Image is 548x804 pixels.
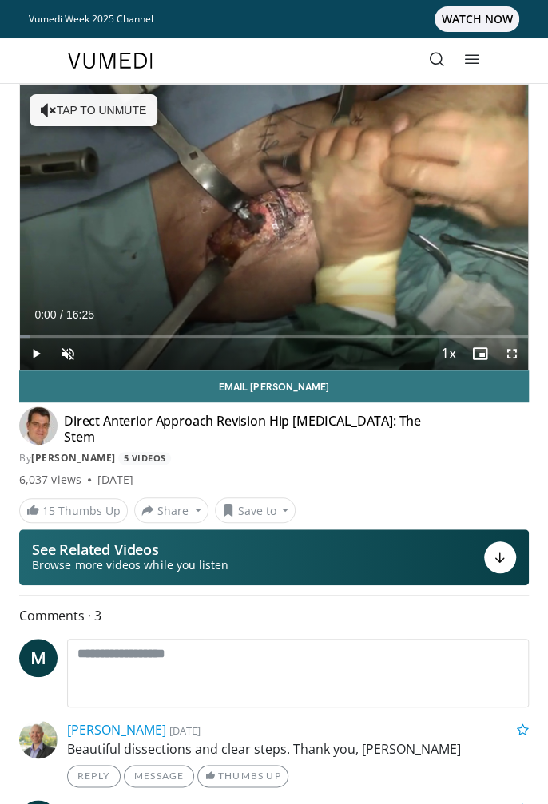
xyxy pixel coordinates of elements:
[67,765,121,787] a: Reply
[124,765,194,787] a: Message
[19,370,529,402] a: Email [PERSON_NAME]
[19,529,529,585] button: See Related Videos Browse more videos while you listen
[42,503,55,518] span: 15
[20,335,528,338] div: Progress Bar
[20,338,52,370] button: Play
[134,497,208,523] button: Share
[19,406,58,445] img: Avatar
[19,451,529,465] div: By
[197,765,288,787] a: Thumbs Up
[31,451,116,465] a: [PERSON_NAME]
[64,413,424,445] h4: Direct Anterior Approach Revision Hip [MEDICAL_DATA]: The Stem
[60,308,63,321] span: /
[97,472,133,488] div: [DATE]
[118,452,171,465] a: 5 Videos
[68,53,153,69] img: VuMedi Logo
[19,605,529,626] span: Comments 3
[496,338,528,370] button: Fullscreen
[29,6,519,32] a: Vumedi Week 2025 ChannelWATCH NOW
[215,497,296,523] button: Save to
[34,308,56,321] span: 0:00
[432,338,464,370] button: Playback Rate
[32,557,228,573] span: Browse more videos while you listen
[169,723,201,738] small: [DATE]
[19,639,58,677] a: M
[20,85,528,370] video-js: Video Player
[19,472,81,488] span: 6,037 views
[67,739,529,758] p: Beautiful dissections and clear steps. Thank you, [PERSON_NAME]
[19,720,58,758] img: Avatar
[67,721,166,739] a: [PERSON_NAME]
[19,498,128,523] a: 15 Thumbs Up
[464,338,496,370] button: Enable picture-in-picture mode
[435,6,519,32] span: WATCH NOW
[30,94,157,126] button: Tap to unmute
[66,308,94,321] span: 16:25
[32,541,228,557] p: See Related Videos
[52,338,84,370] button: Unmute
